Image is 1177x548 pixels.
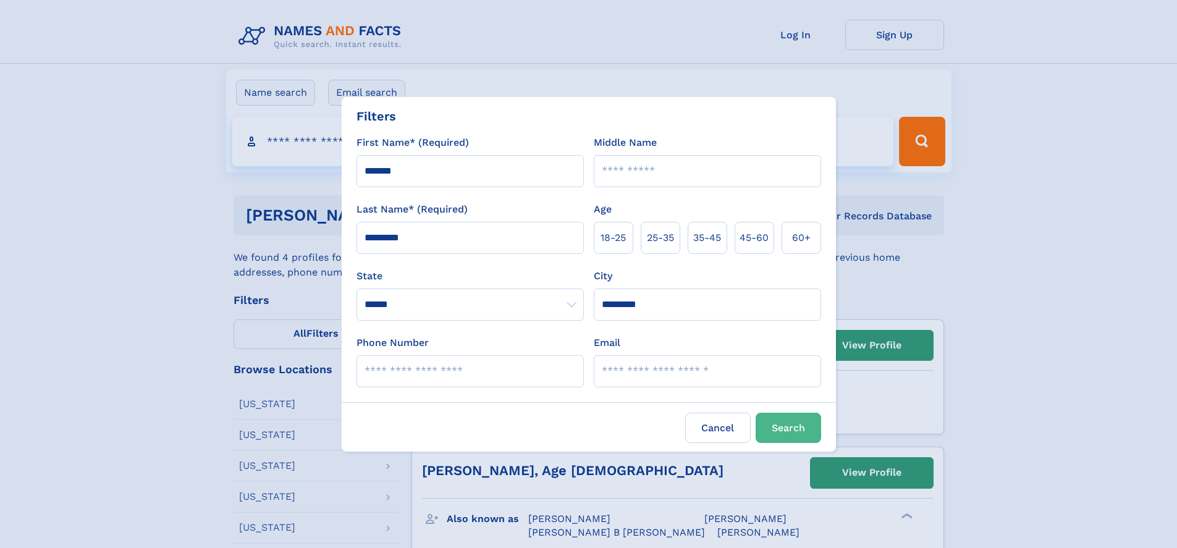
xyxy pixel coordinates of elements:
label: First Name* (Required) [356,135,469,150]
span: 35‑45 [693,230,721,245]
label: City [594,269,612,284]
label: Middle Name [594,135,657,150]
div: Filters [356,107,396,125]
label: Age [594,202,612,217]
span: 25‑35 [647,230,674,245]
label: State [356,269,584,284]
span: 60+ [792,230,811,245]
label: Last Name* (Required) [356,202,468,217]
span: 18‑25 [601,230,626,245]
span: 45‑60 [740,230,769,245]
label: Phone Number [356,335,429,350]
label: Email [594,335,620,350]
label: Cancel [685,413,751,443]
button: Search [756,413,821,443]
